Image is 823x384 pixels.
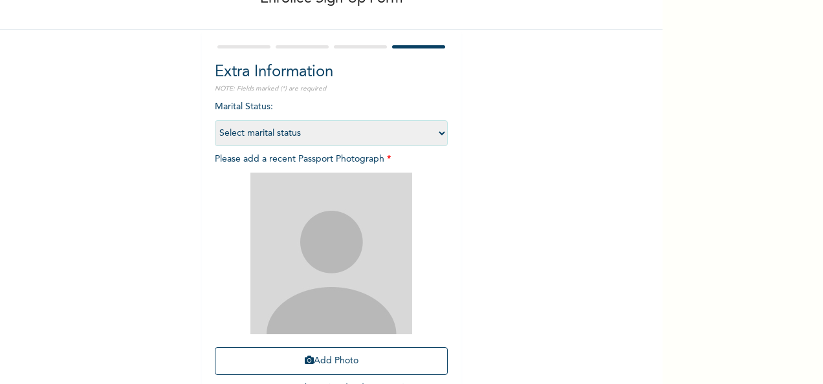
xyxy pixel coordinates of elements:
[215,347,448,375] button: Add Photo
[215,84,448,94] p: NOTE: Fields marked (*) are required
[215,102,448,138] span: Marital Status :
[215,155,448,381] span: Please add a recent Passport Photograph
[215,61,448,84] h2: Extra Information
[250,173,412,334] img: Crop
